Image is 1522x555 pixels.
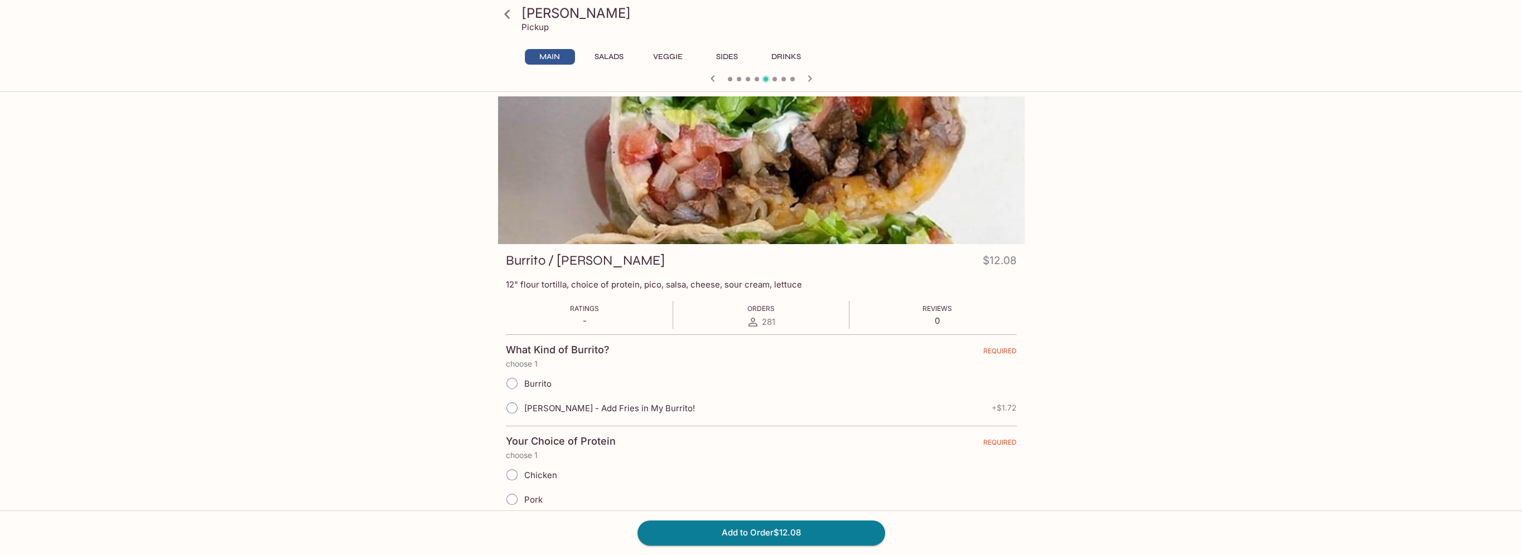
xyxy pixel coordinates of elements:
[506,344,610,356] h4: What Kind of Burrito?
[506,252,665,269] h3: Burrito / [PERSON_NAME]
[643,49,693,65] button: Veggie
[761,49,811,65] button: Drinks
[570,304,599,313] span: Ratings
[747,304,775,313] span: Orders
[498,96,1025,244] div: Burrito / Cali Burrito
[762,317,775,327] span: 281
[983,438,1017,451] span: REQUIRED
[702,49,752,65] button: Sides
[506,279,1017,290] p: 12" flour tortilla, choice of protein, pico, salsa, cheese, sour cream, lettuce
[983,347,1017,359] span: REQUIRED
[525,49,575,65] button: Main
[922,315,952,326] p: 0
[570,315,599,326] p: -
[506,359,1017,368] p: choose 1
[524,494,543,505] span: Pork
[506,451,1017,460] p: choose 1
[983,252,1017,274] h4: $12.08
[524,403,695,413] span: [PERSON_NAME] - Add Fries in My Burrito!
[637,520,885,545] button: Add to Order$12.08
[521,4,1020,22] h3: [PERSON_NAME]
[521,22,549,32] p: Pickup
[524,378,552,389] span: Burrito
[506,435,616,447] h4: Your Choice of Protein
[922,304,952,313] span: Reviews
[992,403,1017,412] span: + $1.72
[524,470,557,480] span: Chicken
[584,49,634,65] button: Salads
